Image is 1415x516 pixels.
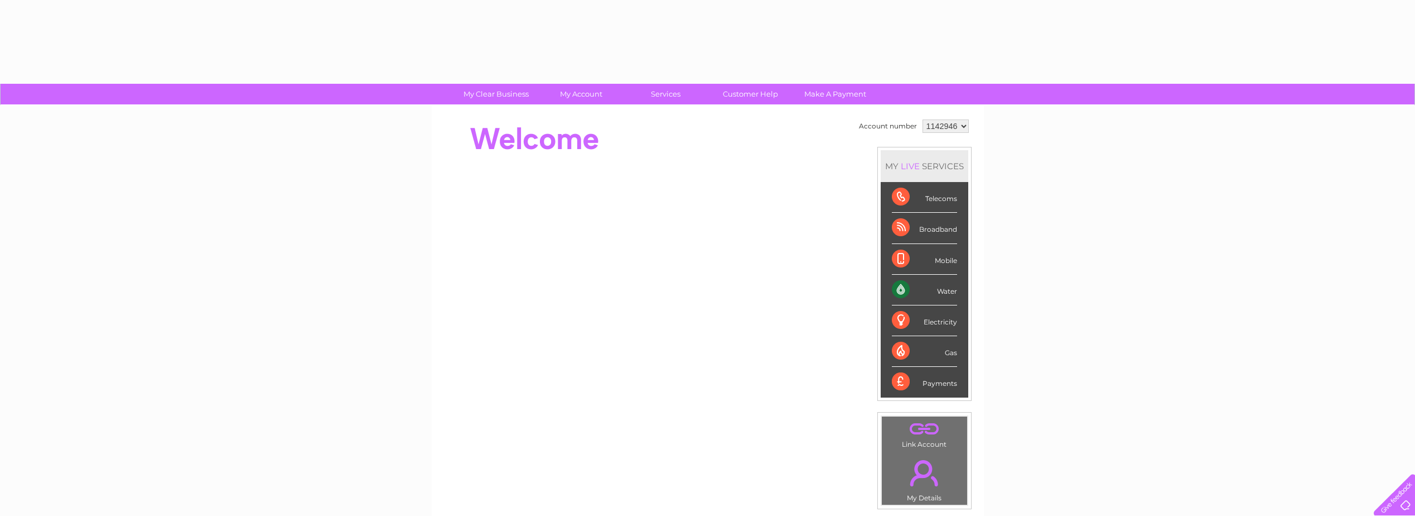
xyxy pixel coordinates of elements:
[892,305,957,336] div: Electricity
[899,161,922,171] div: LIVE
[892,182,957,213] div: Telecoms
[450,84,542,104] a: My Clear Business
[892,244,957,275] div: Mobile
[892,213,957,243] div: Broadband
[881,150,968,182] div: MY SERVICES
[620,84,712,104] a: Services
[892,336,957,367] div: Gas
[704,84,796,104] a: Customer Help
[789,84,881,104] a: Make A Payment
[885,419,964,439] a: .
[885,453,964,493] a: .
[892,275,957,305] div: Water
[535,84,627,104] a: My Account
[881,451,968,505] td: My Details
[881,416,968,451] td: Link Account
[856,117,920,136] td: Account number
[892,367,957,397] div: Payments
